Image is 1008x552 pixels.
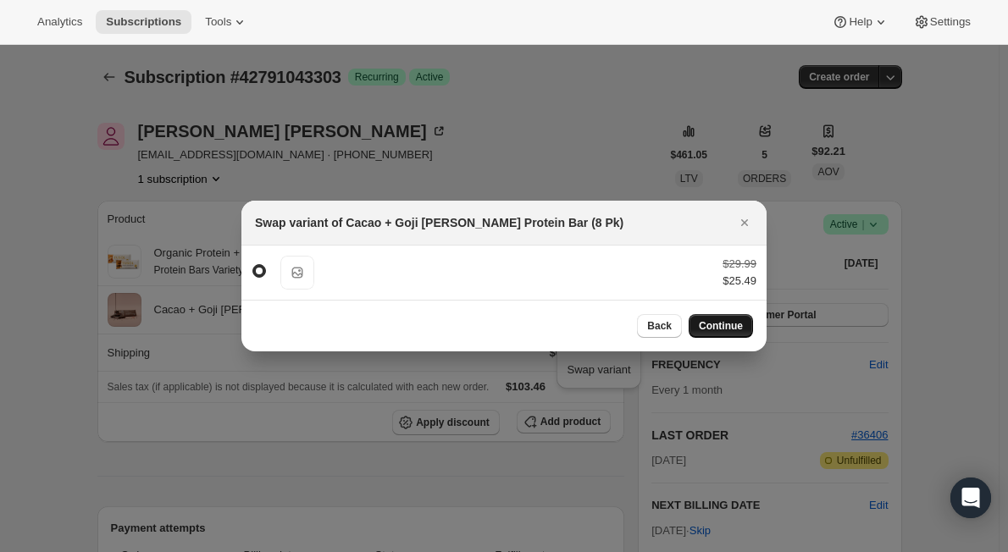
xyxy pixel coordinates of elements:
span: Help [849,15,872,29]
span: Subscriptions [106,15,181,29]
span: $25.49 [723,274,756,287]
span: Continue [699,319,743,333]
button: Subscriptions [96,10,191,34]
h2: Swap variant of Cacao + Goji [PERSON_NAME] Protein Bar (8 Pk) [255,214,623,231]
button: Help [822,10,899,34]
span: Back [647,319,672,333]
span: Analytics [37,15,82,29]
span: Tools [205,15,231,29]
button: Analytics [27,10,92,34]
div: Open Intercom Messenger [950,477,991,518]
button: Tools [195,10,258,34]
button: Back [637,314,682,338]
div: $29.99 [723,256,756,273]
button: Continue [689,314,753,338]
button: Close [733,211,756,235]
span: Settings [930,15,971,29]
button: Settings [903,10,981,34]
